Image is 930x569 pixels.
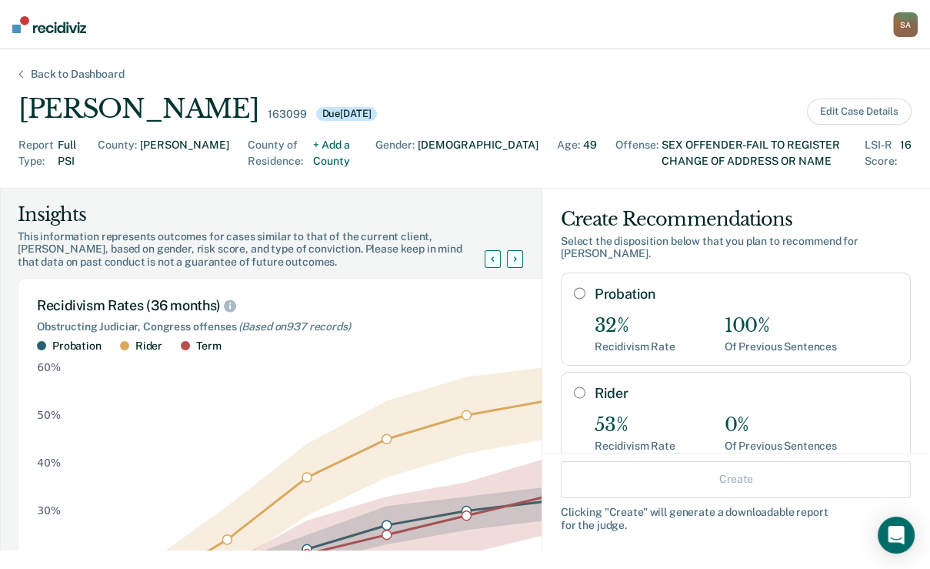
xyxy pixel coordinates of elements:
div: 49 [583,137,597,169]
div: + Add a County [313,137,357,169]
div: [PERSON_NAME] [18,93,258,125]
div: 53% [595,414,675,437]
text: 40% [37,457,61,469]
div: 100% [725,315,837,337]
div: Term [196,340,221,353]
div: Back to Dashboard [12,68,143,81]
text: 60% [37,361,61,373]
div: SEX OFFENDER-FAIL TO REGISTER CHANGE OF ADDRESS OR NAME [662,137,846,169]
div: Open Intercom Messenger [878,517,915,554]
div: Recidivism Rates (36 months) [37,297,578,314]
div: S A [893,12,918,37]
div: Probation [52,340,102,353]
div: Recidivism Rate [595,340,675,353]
div: Clicking " Create " will generate a downloadable report for the judge. [561,505,911,531]
div: Full PSI [58,137,79,169]
div: Select the disposition below that you plan to recommend for [PERSON_NAME] . [561,235,911,261]
label: Probation [595,286,898,303]
div: County of Residence : [248,137,310,169]
div: Report Type : [18,137,55,169]
div: 0% [725,414,837,437]
div: Of Previous Sentences [725,340,837,353]
div: Age : [557,137,580,169]
div: [PERSON_NAME] [140,137,229,169]
div: LSI-R Score : [865,137,897,169]
img: Recidiviz [12,16,86,33]
div: Gender : [375,137,415,169]
button: Create [561,460,911,497]
div: Insights [18,202,503,227]
div: [DEMOGRAPHIC_DATA] [418,137,538,169]
button: Edit Case Details [807,99,912,125]
text: 50% [37,409,61,421]
span: (Based on 937 records ) [238,320,350,333]
div: Create Recommendations [561,207,911,232]
div: County : [98,137,137,169]
text: 30% [37,504,61,517]
div: This information represents outcomes for cases similar to that of the current client, [PERSON_NAM... [18,230,503,269]
div: Rider [135,340,162,353]
div: Obstructing Judiciar, Congress offenses [37,320,578,333]
div: Recidivism Rate [595,440,675,453]
div: 32% [595,315,675,337]
div: Offense : [615,137,658,169]
label: Rider [595,385,898,402]
div: 163099 [268,108,306,121]
div: Of Previous Sentences [725,440,837,453]
button: SA [893,12,918,37]
div: Due [DATE] [316,107,378,121]
div: 16 [900,137,912,169]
